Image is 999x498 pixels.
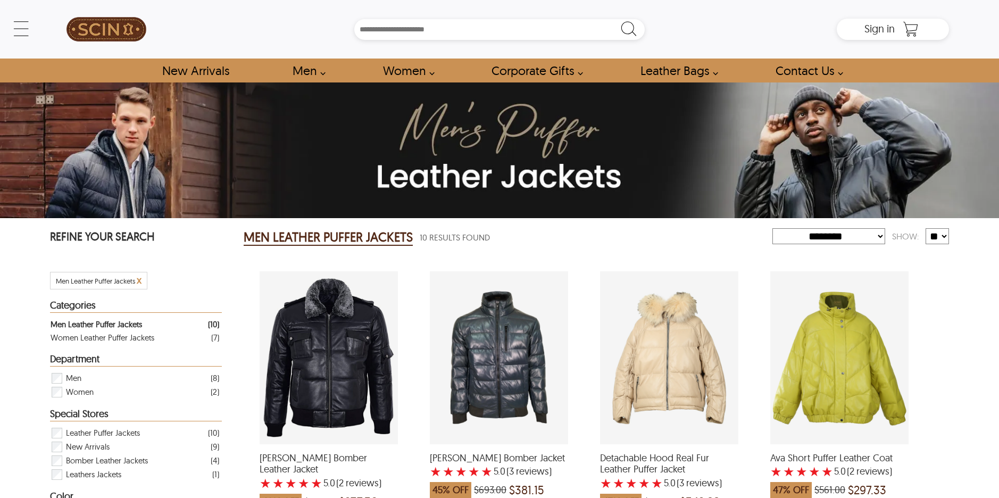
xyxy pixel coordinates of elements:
[51,318,219,331] a: Filter Men Leather Puffer Jackets
[51,331,219,344] a: Filter Women Leather Puffer Jackets
[763,59,849,82] a: contact-us
[600,478,612,488] label: 1 rating
[468,466,480,477] label: 4 rating
[336,478,344,488] span: (2
[847,466,892,477] span: )
[51,468,219,482] div: Filter Leathers Jackets Men Leather Puffer Jackets
[770,452,909,464] span: Ava Short Puffer Leather Coat
[821,466,833,477] label: 5 rating
[864,22,895,35] span: Sign in
[864,26,895,34] a: Sign in
[51,426,219,440] div: Filter Leather Puffer Jackets Men Leather Puffer Jackets
[854,466,889,477] span: reviews
[954,455,988,487] iframe: chat widget
[66,454,148,468] span: Bomber Leather Jackets
[51,454,219,468] div: Filter Bomber Leather Jackets Men Leather Puffer Jackets
[208,426,219,439] div: ( 10 )
[344,478,379,488] span: reviews
[56,277,135,285] span: Filter Men Leather Puffer Jackets
[430,452,568,464] span: Henry Puffer Bomber Jacket
[509,485,544,495] span: $381.15
[494,466,505,477] label: 5.0
[677,478,684,488] span: (3
[212,468,219,481] div: ( 1 )
[430,482,471,498] span: 45% OFF
[834,466,846,477] label: 5.0
[66,371,81,385] span: Men
[664,478,676,488] label: 5.0
[420,231,490,244] span: 10 Results Found
[506,466,514,477] span: (3
[51,331,154,344] div: Women Leather Puffer Jackets
[783,466,795,477] label: 2 rating
[443,466,454,477] label: 2 rating
[770,482,812,498] span: 47% OFF
[50,229,222,246] p: REFINE YOUR SEARCH
[311,478,322,488] label: 5 rating
[137,274,141,286] span: x
[814,485,845,495] span: $561.00
[796,466,807,477] label: 3 rating
[51,371,219,385] div: Filter Men Men Leather Puffer Jackets
[684,478,719,488] span: reviews
[66,468,121,482] span: Leathers Jackets
[211,371,219,385] div: ( 8 )
[150,59,241,82] a: Shop New Arrivals
[298,478,310,488] label: 4 rating
[514,466,549,477] span: reviews
[66,426,140,440] span: Leather Puffer Jackets
[900,21,921,37] a: Shopping Cart
[371,59,440,82] a: Shop Women Leather Jackets
[677,478,722,488] span: )
[626,478,637,488] label: 3 rating
[50,409,222,421] div: Heading Filter Men Leather Puffer Jackets by Special Stores
[211,454,219,467] div: ( 4 )
[638,478,650,488] label: 4 rating
[797,230,988,450] iframe: chat widget
[600,452,738,475] span: Detachable Hood Real Fur Leather Puffer Jacket
[628,59,724,82] a: Shop Leather Bags
[280,59,331,82] a: shop men's leather jackets
[506,466,552,477] span: )
[260,478,271,488] label: 1 rating
[51,440,219,454] div: Filter New Arrivals Men Leather Puffer Jackets
[260,452,398,475] span: Rafael Puffer Bomber Leather Jacket
[885,227,926,246] div: Show:
[809,466,820,477] label: 4 rating
[50,300,222,313] div: Heading Filter Men Leather Puffer Jackets by Categories
[479,59,589,82] a: Shop Leather Corporate Gifts
[285,478,297,488] label: 3 rating
[244,229,413,246] h2: MEN LEATHER PUFFER JACKETS
[847,466,854,477] span: (2
[848,485,886,495] span: $297.33
[613,478,625,488] label: 2 rating
[211,385,219,399] div: ( 2 )
[323,478,335,488] label: 5.0
[208,318,219,331] div: ( 10 )
[66,440,110,454] span: New Arrivals
[50,354,222,367] div: Heading Filter Men Leather Puffer Jackets by Department
[474,485,506,495] span: $693.00
[211,331,219,344] div: ( 7 )
[336,478,381,488] span: )
[481,466,493,477] label: 5 rating
[51,318,142,331] div: Men Leather Puffer Jackets
[211,440,219,453] div: ( 9 )
[66,385,94,399] span: Women
[244,227,772,248] div: Men Leather Puffer Jackets 10 Results Found
[430,466,442,477] label: 1 rating
[651,478,663,488] label: 5 rating
[272,478,284,488] label: 2 rating
[66,5,146,53] img: SCIN
[50,5,162,53] a: SCIN
[137,277,141,285] a: Cancel Filter
[770,466,782,477] label: 1 rating
[51,385,219,399] div: Filter Women Men Leather Puffer Jackets
[455,466,467,477] label: 3 rating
